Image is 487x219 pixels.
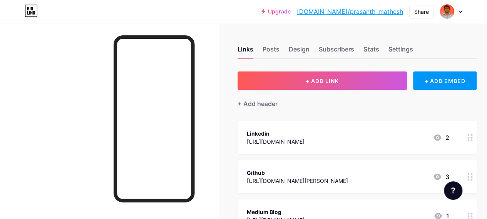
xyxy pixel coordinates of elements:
div: Settings [388,45,413,58]
div: + ADD EMBED [413,71,477,90]
div: + Add header [238,99,278,108]
div: Github [247,169,348,177]
div: [URL][DOMAIN_NAME][PERSON_NAME] [247,177,348,185]
div: 3 [433,172,449,181]
div: Linkedin [247,129,305,138]
img: prasanth_mathesh [440,4,454,19]
a: [DOMAIN_NAME]/prasanth_mathesh [297,7,403,16]
div: Design [289,45,310,58]
div: [URL][DOMAIN_NAME] [247,138,305,146]
div: Share [414,8,429,16]
span: + ADD LINK [306,78,339,84]
button: + ADD LINK [238,71,407,90]
div: Subscribers [319,45,354,58]
div: 2 [433,133,449,142]
a: Upgrade [261,8,291,15]
div: Posts [263,45,279,58]
div: Stats [363,45,379,58]
div: Medium Blog [247,208,305,216]
div: Links [238,45,253,58]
